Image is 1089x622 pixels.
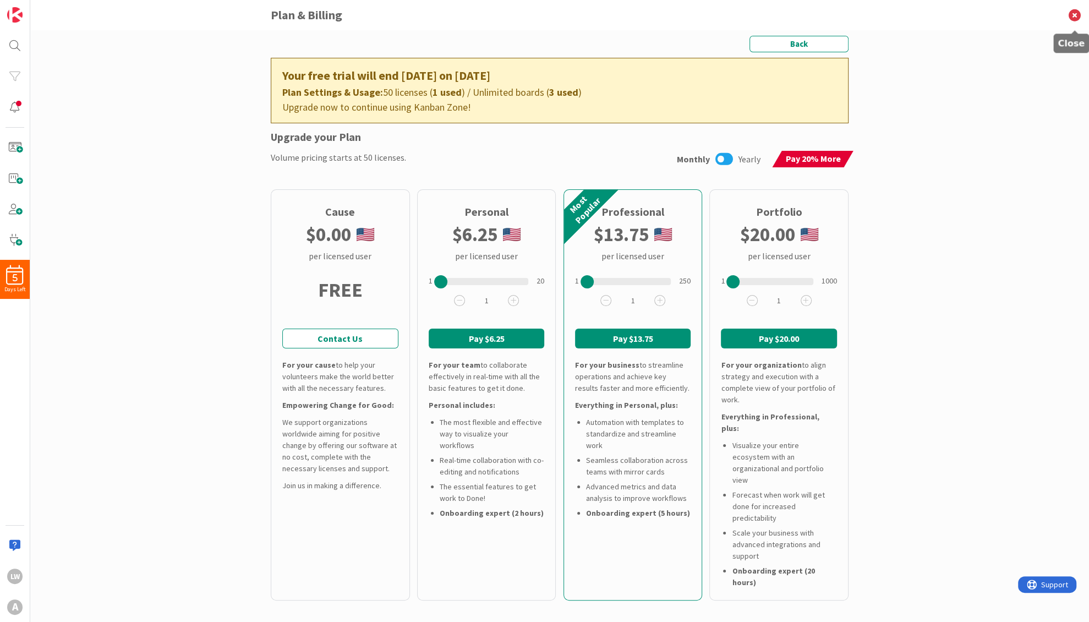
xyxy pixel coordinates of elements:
span: 1 [614,293,652,308]
b: 3 used [549,86,578,99]
div: Your free trial will end [DATE] on [DATE] [282,67,837,85]
a: Contact Us [282,329,398,348]
img: us.png [801,228,818,241]
li: Seamless collaboration across teams with mirror cards [586,455,691,478]
div: FREE [318,263,363,318]
div: per licensed user [309,249,371,263]
b: $ 0.00 [306,220,351,249]
b: Plan Settings & Usage: [282,86,383,99]
div: to help your volunteers make the world better with all the necessary features. [282,359,398,394]
img: us.png [503,228,521,241]
li: Forecast when work will get done for increased predictability [732,489,837,524]
div: 1 [575,275,579,287]
b: For your business [575,360,639,370]
span: 1 [760,293,798,308]
div: Most Popular [561,190,600,230]
b: For your organization [721,360,801,370]
div: A [7,599,23,615]
b: Onboarding expert (5 hours) [586,508,690,518]
b: For your cause [282,360,336,370]
div: Empowering Change for Good: [282,400,398,411]
li: Automation with templates to standardize and streamline work [586,417,691,451]
div: 1 [721,275,725,287]
li: Visualize your entire ecosystem with an organizational and portfolio view [732,440,837,486]
button: Pay $13.75 [575,329,691,348]
div: We support organizations worldwide aiming for positive change by offering our software at no cost... [282,417,398,474]
button: Pay $20.00 [721,329,837,348]
h5: Close [1058,38,1085,48]
div: Professional [601,204,664,220]
button: Pay $6.25 [429,329,545,348]
b: 1 used [433,86,462,99]
b: Onboarding expert (20 hours) [732,566,814,587]
li: Advanced metrics and data analysis to improve workflows [586,481,691,504]
div: per licensed user [748,249,811,263]
div: 1000 [822,275,837,287]
div: 50 licenses ( ) / Unlimited boards ( ) [282,85,837,100]
div: Volume pricing starts at 50 licenses. [271,151,406,167]
b: $ 20.00 [740,220,795,249]
div: to align strategy and execution with a complete view of your portfolio of work. [721,359,837,406]
div: Join us in making a difference. [282,480,398,492]
li: Scale your business with advanced integrations and support [732,527,837,562]
button: Back [749,36,849,52]
b: $ 6.25 [452,220,497,249]
div: Upgrade your Plan [271,129,849,145]
span: Yearly [738,152,771,166]
b: For your team [429,360,480,370]
span: Monthly [677,152,710,166]
div: to streamline operations and achieve key results faster and more efficiently. [575,359,691,394]
div: Personal includes: [429,400,545,411]
div: per licensed user [601,249,664,263]
span: 1 [467,293,506,308]
img: us.png [357,228,374,241]
div: to collaborate effectively in real-time with all the basic features to get it done. [429,359,545,394]
div: Portfolio [756,204,802,220]
span: Support [23,2,50,15]
div: Upgrade now to continue using Kanban Zone! [282,100,837,114]
img: Visit kanbanzone.com [7,7,23,23]
div: 250 [679,275,691,287]
li: Real-time collaboration with co-editing and notifications [440,455,545,478]
li: The essential features to get work to Done! [440,481,545,504]
b: Onboarding expert (2 hours) [440,508,544,518]
b: $ 13.75 [594,220,649,249]
div: Everything in Personal, plus: [575,400,691,411]
div: Cause [325,204,355,220]
span: 5 [13,274,18,282]
li: The most flexible and effective way to visualize your workflows [440,417,545,451]
div: per licensed user [455,249,518,263]
div: Everything in Professional, plus: [721,411,837,434]
span: Pay 20% More [786,151,841,166]
div: 1 [429,275,433,287]
div: 20 [537,275,544,287]
img: us.png [654,228,672,241]
div: Personal [464,204,508,220]
div: LW [7,569,23,584]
